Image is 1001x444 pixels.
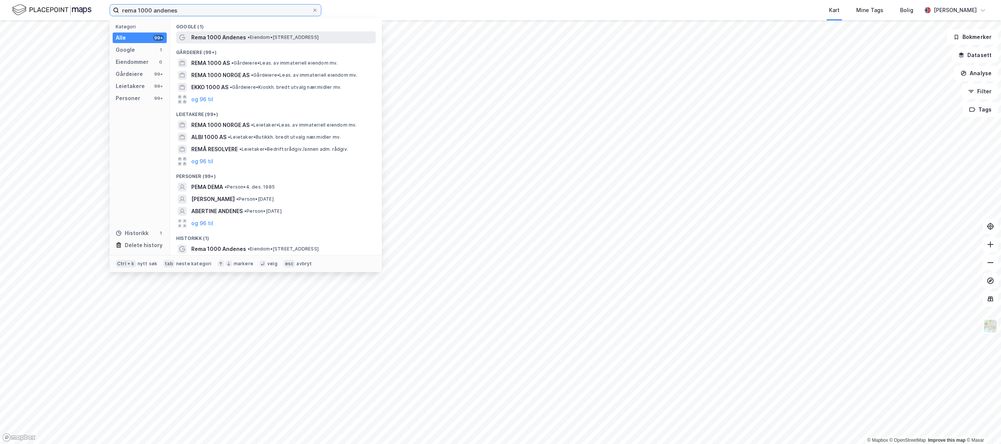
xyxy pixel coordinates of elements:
div: Alle [116,33,126,42]
div: Gårdeiere [116,70,143,79]
span: • [225,184,227,190]
span: • [230,84,232,90]
div: Kart [829,6,840,15]
div: avbryt [296,261,312,267]
iframe: Chat Widget [963,408,1001,444]
div: Kategori [116,24,167,29]
span: Leietaker • Leas. av immateriell eiendom mv. [251,122,357,128]
button: og 96 til [191,219,213,228]
span: • [231,60,234,66]
div: 99+ [153,35,164,41]
button: Analyse [954,66,998,81]
span: REMA 1000 NORGE AS [191,71,249,80]
span: Eiendom • [STREET_ADDRESS] [248,34,319,40]
div: 99+ [153,71,164,77]
span: Rema 1000 Andenes [191,244,246,254]
a: Mapbox homepage [2,433,36,442]
button: Datasett [952,48,998,63]
span: • [251,122,253,128]
div: Personer (99+) [170,167,382,181]
div: 99+ [153,95,164,101]
input: Søk på adresse, matrikkel, gårdeiere, leietakere eller personer [119,5,312,16]
span: Person • [DATE] [244,208,282,214]
div: Personer [116,94,140,103]
span: PEMA DEMA [191,183,223,192]
span: • [239,146,242,152]
span: Gårdeiere • Kioskh. bredt utvalg nær.midler mv. [230,84,341,90]
div: velg [267,261,277,267]
span: Eiendom • [STREET_ADDRESS] [248,246,319,252]
div: Leietakere (99+) [170,105,382,119]
span: • [248,34,250,40]
div: Eiendommer [116,57,149,67]
span: • [244,208,246,214]
div: esc [284,260,295,268]
button: Bokmerker [947,29,998,45]
span: Gårdeiere • Leas. av immateriell eiendom mv. [231,60,338,66]
span: • [228,134,230,140]
span: Gårdeiere • Leas. av immateriell eiendom mv. [251,72,358,78]
span: [PERSON_NAME] [191,195,235,204]
div: Delete history [125,241,163,250]
span: Leietaker • Butikkh. bredt utvalg nær.midler mv. [228,134,341,140]
div: Historikk [116,229,149,238]
div: neste kategori [176,261,212,267]
span: REMA 1000 NORGE AS [191,121,249,130]
img: Z [983,319,998,333]
span: • [236,196,239,202]
div: Historikk (1) [170,229,382,243]
a: Improve this map [928,438,965,443]
span: • [251,72,253,78]
div: 0 [158,59,164,65]
div: 1 [158,230,164,236]
span: REMÅ RESOLVERE [191,145,238,154]
div: [PERSON_NAME] [934,6,977,15]
button: og 96 til [191,95,213,104]
div: Ctrl + k [116,260,136,268]
span: • [248,246,250,252]
div: Leietakere [116,82,145,91]
div: Google (1) [170,18,382,31]
div: markere [234,261,253,267]
button: Filter [962,84,998,99]
div: 99+ [153,83,164,89]
span: Person • [DATE] [236,196,274,202]
div: nytt søk [138,261,158,267]
button: og 96 til [191,157,213,166]
span: Leietaker • Bedriftsrådgiv./annen adm. rådgiv. [239,146,348,152]
button: Tags [963,102,998,117]
a: OpenStreetMap [889,438,926,443]
div: Gårdeiere (99+) [170,43,382,57]
span: Person • 4. des. 1985 [225,184,275,190]
div: 1 [158,47,164,53]
span: REMA 1000 AS [191,59,230,68]
img: logo.f888ab2527a4732fd821a326f86c7f29.svg [12,3,91,17]
span: ALBI 1000 AS [191,133,226,142]
div: Mine Tags [856,6,883,15]
div: tab [163,260,175,268]
span: ABERTINE ANDENES [191,207,243,216]
span: Rema 1000 Andenes [191,33,246,42]
span: EKKO 1000 AS [191,83,228,92]
div: Google [116,45,135,54]
a: Mapbox [867,438,888,443]
div: Bolig [900,6,913,15]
